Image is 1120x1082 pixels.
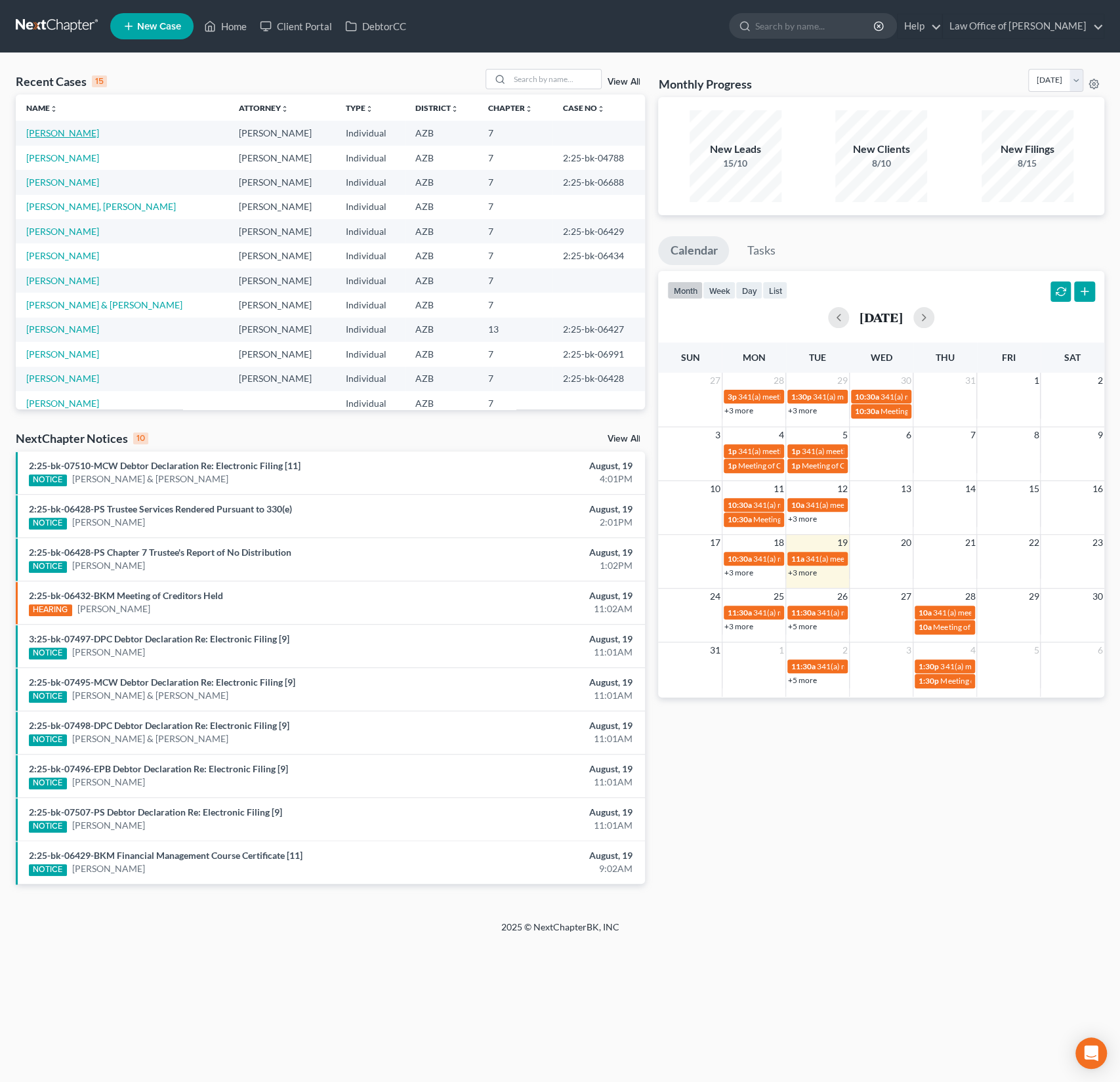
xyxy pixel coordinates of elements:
span: 27 [900,589,913,604]
span: Meeting of Creditors for [PERSON_NAME] [753,514,899,524]
td: AZB [405,170,478,194]
span: 1p [728,461,737,470]
span: 25 [772,589,785,604]
td: [PERSON_NAME] [228,342,335,366]
a: [PERSON_NAME] [72,646,145,659]
div: 2:01PM [440,516,632,529]
span: 31 [963,373,976,388]
a: Typeunfold_more [345,103,373,113]
span: 11a [791,554,804,564]
div: August, 19 [440,546,632,559]
td: 2:25-bk-06429 [552,219,646,243]
span: 26 [836,589,849,604]
span: 341(a) meeting for [PERSON_NAME] [753,500,880,510]
td: Individual [335,391,405,415]
span: 11:30a [791,608,816,617]
div: 11:01AM [440,732,632,745]
a: [PERSON_NAME] [72,862,145,875]
a: [PERSON_NAME] & [PERSON_NAME] [26,299,182,310]
span: 10:30a [855,392,879,402]
a: [PERSON_NAME] [72,559,145,572]
td: [PERSON_NAME] [228,170,335,194]
span: 341(a) meeting for [PERSON_NAME] [817,608,944,617]
a: +3 more [788,514,817,524]
a: [PERSON_NAME] [26,177,99,188]
td: AZB [405,121,478,145]
a: +3 more [724,568,753,577]
td: 2:25-bk-06688 [552,170,646,194]
i: unfold_more [365,105,373,113]
td: Individual [335,195,405,219]
span: 10:30a [728,514,752,524]
span: 20 [900,535,913,551]
div: 8/10 [835,157,927,170]
td: [PERSON_NAME] [228,293,335,317]
td: Individual [335,293,405,317]
a: 2:25-bk-06432-BKM Meeting of Creditors Held [29,590,223,601]
a: [PERSON_NAME] [26,398,99,409]
a: 2:25-bk-07496-EPB Debtor Declaration Re: Electronic Filing [9] [29,763,288,774]
a: [PERSON_NAME] [26,348,99,360]
a: [PERSON_NAME], [PERSON_NAME] [26,201,176,212]
span: 11 [772,481,785,497]
span: 10:30a [728,500,752,510]
span: 21 [963,535,976,551]
td: Individual [335,170,405,194]
td: Individual [335,121,405,145]
div: 15 [92,75,107,87]
a: +5 more [788,675,817,685]
a: Client Portal [253,14,339,38]
a: 2:25-bk-07495-MCW Debtor Declaration Re: Electronic Filing [9] [29,676,295,688]
a: 2:25-bk-06429-BKM Financial Management Course Certificate [11] [29,850,302,861]
a: +3 more [724,621,753,631]
div: August, 19 [440,676,632,689]
span: 341(a) meeting for [PERSON_NAME] [806,500,932,510]
a: [PERSON_NAME] [72,819,145,832]
span: 3 [714,427,722,443]
td: Individual [335,219,405,243]
td: 2:25-bk-06991 [552,342,646,366]
span: 341(a) meeting for [PERSON_NAME] & [PERSON_NAME] [753,608,949,617]
span: Tue [809,352,826,363]
div: NOTICE [29,561,67,573]
a: [PERSON_NAME] [26,275,99,286]
span: 3 [905,642,913,658]
span: 8 [1032,427,1040,443]
a: [PERSON_NAME] [77,602,150,615]
a: Law Office of [PERSON_NAME] [943,14,1104,38]
td: AZB [405,195,478,219]
div: 4:01PM [440,472,632,486]
span: 29 [1027,589,1040,604]
div: August, 19 [440,806,632,819]
div: NOTICE [29,648,67,659]
span: 3p [728,392,737,402]
span: Mon [743,352,766,363]
div: 11:01AM [440,776,632,789]
span: 22 [1027,535,1040,551]
div: HEARING [29,604,72,616]
a: Chapterunfold_more [488,103,533,113]
a: [PERSON_NAME] [26,127,99,138]
td: [PERSON_NAME] [228,121,335,145]
div: 11:02AM [440,602,632,615]
input: Search by name... [509,70,601,89]
td: [PERSON_NAME] [228,367,335,391]
td: [PERSON_NAME] [228,318,335,342]
div: August, 19 [440,849,632,862]
td: 7 [478,342,552,366]
h3: Monthly Progress [658,76,751,92]
td: Individual [335,243,405,268]
td: 7 [478,293,552,317]
td: AZB [405,342,478,366]
a: Tasks [735,236,787,265]
span: 10a [919,608,932,617]
span: 30 [1091,589,1104,604]
button: week [703,281,736,299]
td: [PERSON_NAME] [228,195,335,219]
a: [PERSON_NAME] [26,152,99,163]
span: 341(a) meeting for [PERSON_NAME] [802,446,928,456]
a: [PERSON_NAME] [26,250,99,261]
span: 10a [791,500,804,510]
div: NOTICE [29,518,67,530]
button: day [736,281,762,299]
